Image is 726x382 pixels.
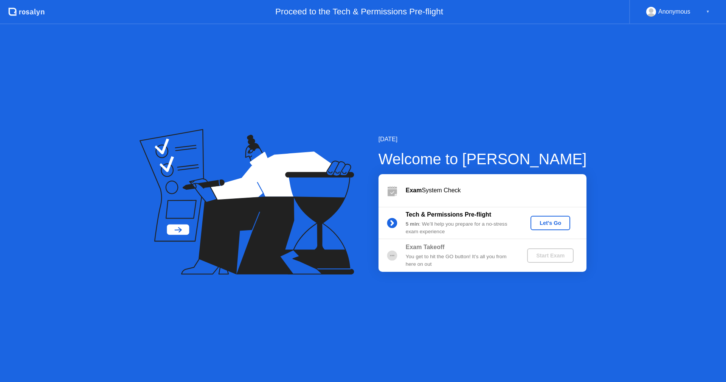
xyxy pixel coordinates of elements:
div: ▼ [706,7,710,17]
div: Welcome to [PERSON_NAME] [379,148,587,170]
div: : We’ll help you prepare for a no-stress exam experience [406,220,515,236]
div: You get to hit the GO button! It’s all you from here on out [406,253,515,268]
b: Tech & Permissions Pre-flight [406,211,491,218]
div: Start Exam [530,253,571,259]
div: [DATE] [379,135,587,144]
b: Exam Takeoff [406,244,445,250]
div: System Check [406,186,586,195]
button: Let's Go [531,216,570,230]
div: Let's Go [534,220,567,226]
button: Start Exam [527,248,574,263]
b: 5 min [406,221,419,227]
b: Exam [406,187,422,193]
div: Anonymous [658,7,690,17]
